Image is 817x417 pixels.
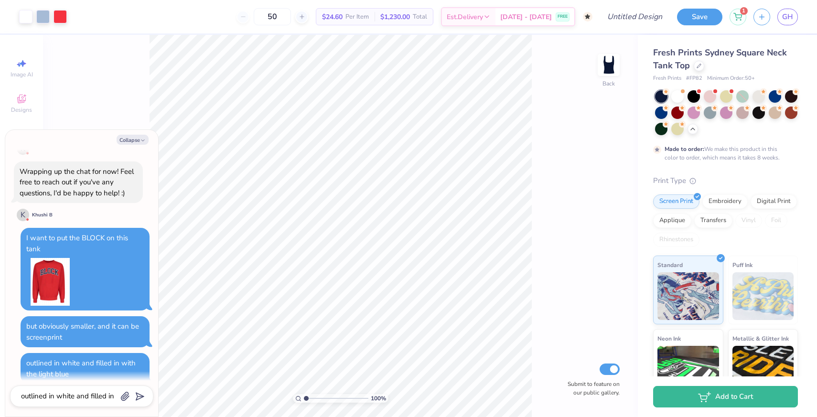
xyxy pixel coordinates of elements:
[653,386,798,407] button: Add to Cart
[653,194,699,209] div: Screen Print
[26,233,128,254] div: I want to put the BLOCK on this tank
[751,194,797,209] div: Digital Print
[765,214,787,228] div: Foil
[735,214,762,228] div: Vinyl
[657,272,719,320] img: Standard
[447,12,483,22] span: Est. Delivery
[602,79,615,88] div: Back
[702,194,748,209] div: Embroidery
[777,9,798,25] a: GH
[562,380,620,397] label: Submit to feature on our public gallery.
[782,11,793,22] span: GH
[20,167,134,198] div: Wrapping up the chat for now! Feel free to reach out if you've any questions, I'd be happy to hel...
[345,12,369,22] span: Per Item
[665,145,704,153] strong: Made to order:
[732,333,789,343] span: Metallic & Glitter Ink
[380,12,410,22] span: $1,230.00
[26,321,139,342] div: but obviously smaller, and it can be screenprint
[371,394,386,403] span: 100 %
[26,258,74,306] img: img_tc6knl1s4j_8bfe848b41ad787b969fd8b99d49baba605991a7415f874eec730ddb72cccd56.png
[657,346,719,394] img: Neon Ink
[653,75,681,83] span: Fresh Prints
[677,9,722,25] button: Save
[413,12,427,22] span: Total
[599,55,618,75] img: Back
[653,175,798,186] div: Print Type
[26,358,136,379] div: outlined in white and filled in with the light blue
[500,12,552,22] span: [DATE] - [DATE]
[732,272,794,320] img: Puff Ink
[732,346,794,394] img: Metallic & Glitter Ink
[17,209,29,221] div: K
[322,12,343,22] span: $24.60
[600,7,670,26] input: Untitled Design
[657,260,683,270] span: Standard
[657,333,681,343] span: Neon Ink
[665,145,782,162] div: We make this product in this color to order, which means it takes 8 weeks.
[254,8,291,25] input: – –
[732,260,752,270] span: Puff Ink
[653,47,787,71] span: Fresh Prints Sydney Square Neck Tank Top
[11,71,33,78] span: Image AI
[117,135,149,145] button: Collapse
[653,214,691,228] div: Applique
[558,13,568,20] span: FREE
[686,75,702,83] span: # FP82
[11,106,32,114] span: Designs
[707,75,755,83] span: Minimum Order: 50 +
[740,7,748,15] span: 1
[694,214,732,228] div: Transfers
[653,233,699,247] div: Rhinestones
[32,212,53,219] div: Khushi B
